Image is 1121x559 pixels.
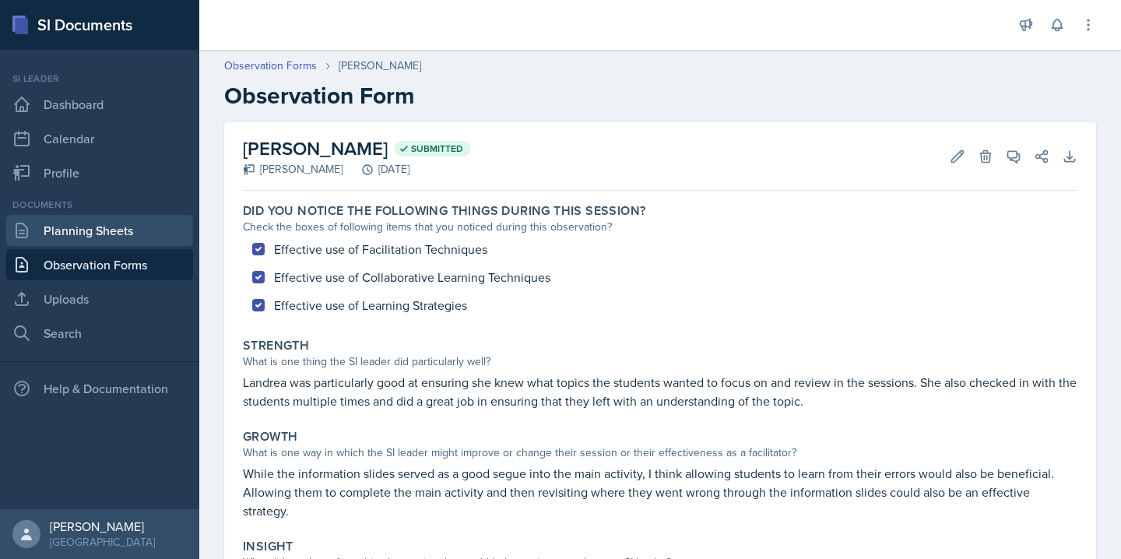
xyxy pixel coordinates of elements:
div: Documents [6,198,193,212]
div: What is one thing the SI leader did particularly well? [243,353,1077,370]
a: Observation Forms [6,249,193,280]
p: While the information slides served as a good segue into the main activity, I think allowing stud... [243,464,1077,520]
h2: Observation Form [224,82,1096,110]
label: Insight [243,539,293,554]
div: [PERSON_NAME] [50,519,155,534]
span: Submitted [411,142,463,155]
a: Planning Sheets [6,215,193,246]
a: Dashboard [6,89,193,120]
div: Help & Documentation [6,373,193,404]
label: Strength [243,338,309,353]
div: [GEOGRAPHIC_DATA] [50,534,155,550]
div: [DATE] [343,161,409,178]
a: Calendar [6,123,193,154]
a: Observation Forms [224,58,317,74]
div: Check the boxes of following items that you noticed during this observation? [243,219,1077,235]
h2: [PERSON_NAME] [243,135,471,163]
div: What is one way in which the SI leader might improve or change their session or their effectivene... [243,445,1077,461]
a: Uploads [6,283,193,315]
a: Profile [6,157,193,188]
label: Did you notice the following things during this session? [243,203,645,219]
div: [PERSON_NAME] [243,161,343,178]
a: Search [6,318,193,349]
p: Landrea was particularly good at ensuring she knew what topics the students wanted to focus on an... [243,373,1077,410]
div: [PERSON_NAME] [339,58,421,74]
label: Growth [243,429,297,445]
div: Si leader [6,72,193,86]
